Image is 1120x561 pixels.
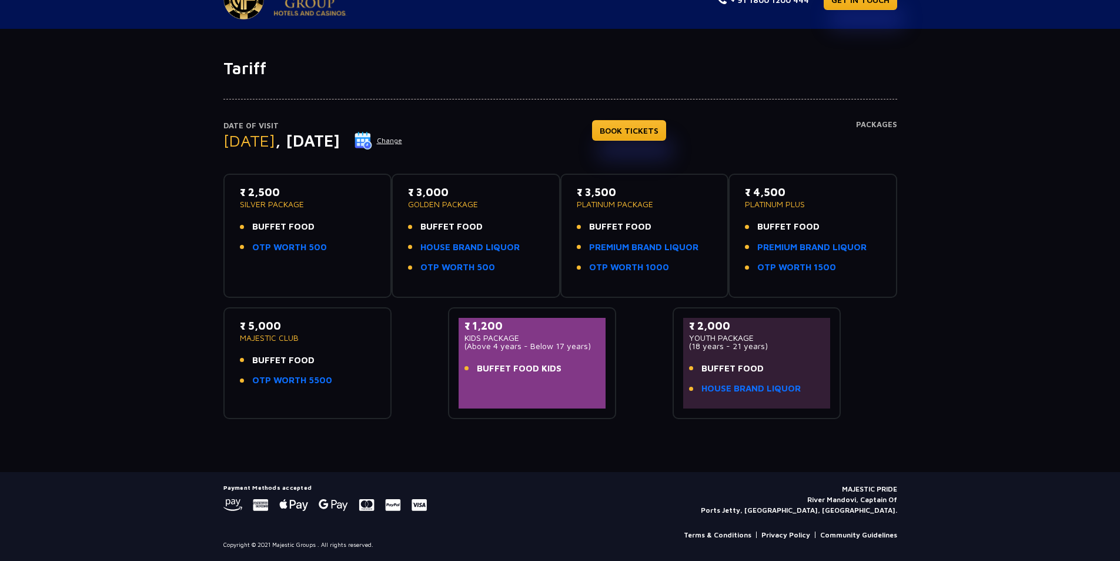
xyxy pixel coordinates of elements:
span: BUFFET FOOD [701,362,764,376]
span: BUFFET FOOD [252,354,315,367]
a: OTP WORTH 1500 [757,261,836,274]
p: MAJESTIC PRIDE River Mandovi, Captain Of Ports Jetty, [GEOGRAPHIC_DATA], [GEOGRAPHIC_DATA]. [701,484,897,516]
p: PLATINUM PACKAGE [577,200,713,208]
span: BUFFET FOOD [420,220,483,234]
a: OTP WORTH 500 [420,261,495,274]
button: Change [354,131,403,150]
a: PREMIUM BRAND LIQUOR [589,241,698,254]
p: SILVER PACKAGE [240,200,376,208]
span: BUFFET FOOD [252,220,315,234]
p: ₹ 5,000 [240,318,376,334]
p: (18 years - 21 years) [689,342,825,350]
a: Terms & Conditions [684,530,751,540]
a: Privacy Policy [761,530,810,540]
p: ₹ 4,500 [745,184,881,200]
a: Community Guidelines [820,530,897,540]
p: ₹ 1,200 [464,318,600,334]
p: ₹ 3,000 [408,184,544,200]
p: ₹ 2,000 [689,318,825,334]
a: OTP WORTH 1000 [589,261,669,274]
p: KIDS PACKAGE [464,334,600,342]
a: HOUSE BRAND LIQUOR [701,382,801,396]
p: Date of Visit [223,120,403,132]
a: OTP WORTH 500 [252,241,327,254]
h4: Packages [856,120,897,162]
span: BUFFET FOOD [757,220,820,234]
span: [DATE] [223,131,275,150]
a: HOUSE BRAND LIQUOR [420,241,520,254]
a: BOOK TICKETS [592,120,666,141]
p: PLATINUM PLUS [745,200,881,208]
a: OTP WORTH 5500 [252,374,332,387]
p: YOUTH PACKAGE [689,334,825,342]
a: PREMIUM BRAND LIQUOR [757,241,867,254]
p: (Above 4 years - Below 17 years) [464,342,600,350]
p: MAJESTIC CLUB [240,334,376,342]
span: , [DATE] [275,131,340,150]
span: BUFFET FOOD [589,220,651,234]
span: BUFFET FOOD KIDS [477,362,561,376]
p: ₹ 2,500 [240,184,376,200]
p: GOLDEN PACKAGE [408,200,544,208]
h1: Tariff [223,58,897,78]
p: ₹ 3,500 [577,184,713,200]
p: Copyright © 2021 Majestic Groups . All rights reserved. [223,540,373,549]
h5: Payment Methods accepted [223,484,427,491]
